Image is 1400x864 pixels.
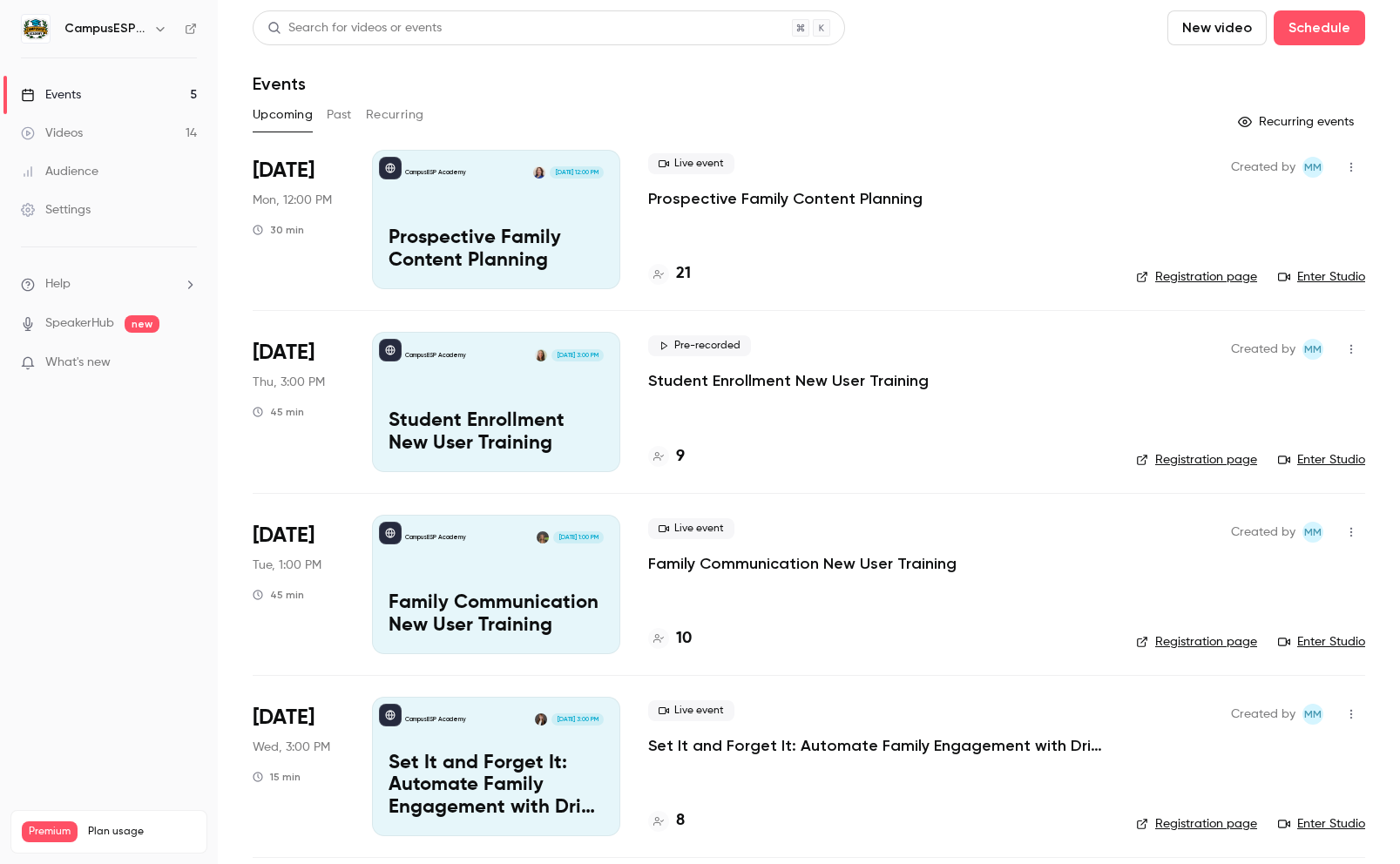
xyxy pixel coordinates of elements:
span: [DATE] [253,339,314,367]
a: 8 [648,809,685,833]
h1: Events [253,73,306,94]
span: MM [1304,704,1322,725]
button: Schedule [1274,10,1365,45]
span: Mairin Matthews [1302,157,1323,178]
span: Live event [648,153,734,174]
button: Past [327,101,352,129]
img: CampusESP Academy [22,15,50,43]
img: Mairin Matthews [535,349,547,361]
span: [DATE] [253,522,314,550]
div: Oct 8 Wed, 3:00 PM (America/New York) [253,697,344,836]
a: Enter Studio [1278,815,1365,833]
span: [DATE] 1:00 PM [553,531,603,543]
p: Family Communication New User Training [389,592,604,638]
span: new [125,315,159,333]
a: 9 [648,445,685,469]
div: Sep 23 Tue, 1:00 PM (America/New York) [253,515,344,654]
p: Set It and Forget It: Automate Family Engagement with Drip Text Messages [389,753,604,820]
div: Events [21,86,81,104]
a: Prospective Family Content Planning [648,188,923,209]
a: Set It and Forget It: Automate Family Engagement with Drip Text Messages [648,735,1108,756]
span: Mairin Matthews [1302,522,1323,543]
a: Enter Studio [1278,633,1365,651]
img: Kerri Meeks-Griffin [533,166,545,179]
span: Help [45,275,71,294]
h4: 10 [676,627,692,651]
div: 45 min [253,588,304,602]
p: CampusESP Academy [405,351,466,360]
div: 45 min [253,405,304,419]
div: 30 min [253,223,304,237]
img: Rebecca McCrory [535,713,547,726]
a: SpeakerHub [45,314,114,333]
a: Family Communication New User Training [648,553,957,574]
span: Created by [1231,157,1295,178]
span: Created by [1231,704,1295,725]
button: New video [1167,10,1267,45]
a: Registration page [1136,815,1257,833]
span: [DATE] [253,157,314,185]
div: Settings [21,201,91,219]
a: 10 [648,627,692,651]
span: [DATE] 3:00 PM [551,349,603,361]
div: Videos [21,125,83,142]
span: Plan usage [88,825,196,839]
span: Wed, 3:00 PM [253,739,330,756]
span: [DATE] 3:00 PM [551,713,603,726]
a: Registration page [1136,633,1257,651]
div: 15 min [253,770,301,784]
iframe: Noticeable Trigger [176,355,197,371]
span: Live event [648,700,734,721]
span: Created by [1231,522,1295,543]
span: Mon, 12:00 PM [253,192,332,209]
span: Live event [648,518,734,539]
li: help-dropdown-opener [21,275,197,294]
h6: CampusESP Academy [64,20,146,37]
p: Student Enrollment New User Training [389,410,604,456]
button: Recurring [366,101,424,129]
button: Upcoming [253,101,313,129]
span: Mairin Matthews [1302,339,1323,360]
button: Recurring events [1230,108,1365,136]
span: Created by [1231,339,1295,360]
h4: 21 [676,262,691,286]
span: Premium [22,821,78,842]
div: Audience [21,163,98,180]
p: CampusESP Academy [405,533,466,542]
span: What's new [45,354,111,372]
span: MM [1304,157,1322,178]
div: Sep 15 Mon, 12:00 PM (America/New York) [253,150,344,289]
span: [DATE] 12:00 PM [550,166,603,179]
a: Registration page [1136,268,1257,286]
a: Set It and Forget It: Automate Family Engagement with Drip Text MessagesCampusESP AcademyRebecca ... [372,697,620,836]
span: Pre-recorded [648,335,751,356]
span: MM [1304,339,1322,360]
div: Search for videos or events [267,19,442,37]
img: Mira Gandhi [537,531,549,543]
a: Enter Studio [1278,268,1365,286]
p: CampusESP Academy [405,715,466,724]
p: Prospective Family Content Planning [389,227,604,273]
h4: 9 [676,445,685,469]
a: 21 [648,262,691,286]
a: Prospective Family Content PlanningCampusESP AcademyKerri Meeks-Griffin[DATE] 12:00 PMProspective... [372,150,620,289]
a: Student Enrollment New User TrainingCampusESP AcademyMairin Matthews[DATE] 3:00 PMStudent Enrollm... [372,332,620,471]
span: Mairin Matthews [1302,704,1323,725]
a: Family Communication New User TrainingCampusESP AcademyMira Gandhi[DATE] 1:00 PMFamily Communicat... [372,515,620,654]
p: CampusESP Academy [405,168,466,177]
h4: 8 [676,809,685,833]
a: Registration page [1136,451,1257,469]
span: Tue, 1:00 PM [253,557,321,574]
a: Student Enrollment New User Training [648,370,929,391]
a: Enter Studio [1278,451,1365,469]
div: Sep 18 Thu, 3:00 PM (America/New York) [253,332,344,471]
span: Thu, 3:00 PM [253,374,325,391]
span: MM [1304,522,1322,543]
span: [DATE] [253,704,314,732]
